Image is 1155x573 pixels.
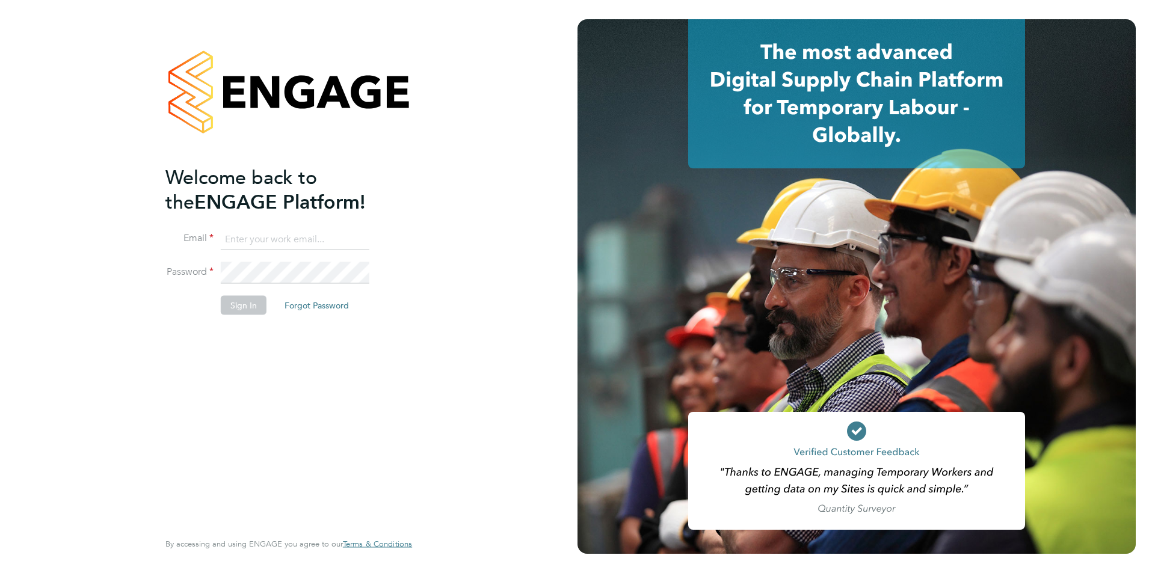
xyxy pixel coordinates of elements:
a: Terms & Conditions [343,539,412,549]
label: Email [165,232,214,245]
input: Enter your work email... [221,228,369,250]
button: Forgot Password [275,296,359,315]
span: By accessing and using ENGAGE you agree to our [165,539,412,549]
h2: ENGAGE Platform! [165,165,400,214]
button: Sign In [221,296,266,315]
label: Password [165,266,214,278]
span: Welcome back to the [165,165,317,213]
